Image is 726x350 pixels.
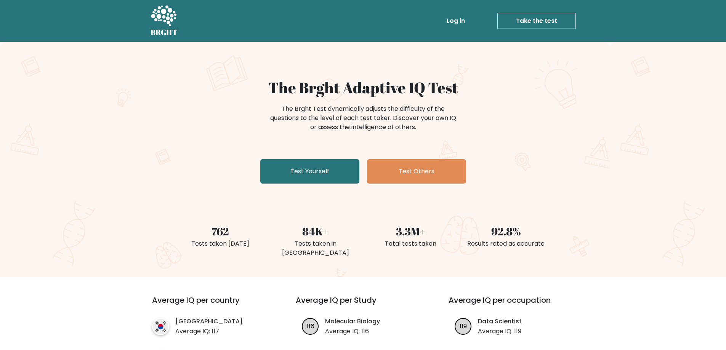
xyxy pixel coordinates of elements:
[272,239,359,257] div: Tests taken in [GEOGRAPHIC_DATA]
[177,78,549,97] h1: The Brght Adaptive IQ Test
[368,239,454,248] div: Total tests taken
[367,159,466,184] a: Test Others
[152,296,268,314] h3: Average IQ per country
[177,223,263,239] div: 762
[463,223,549,239] div: 92.8%
[177,239,263,248] div: Tests taken [DATE]
[296,296,430,314] h3: Average IQ per Study
[272,223,359,239] div: 84K+
[463,239,549,248] div: Results rated as accurate
[497,13,576,29] a: Take the test
[151,28,178,37] h5: BRGHT
[260,159,359,184] a: Test Yourself
[307,321,314,330] text: 116
[268,104,458,132] div: The Brght Test dynamically adjusts the difficulty of the questions to the level of each test take...
[444,13,468,29] a: Log in
[325,317,380,326] a: Molecular Biology
[152,318,169,335] img: country
[478,317,522,326] a: Data Scientist
[368,223,454,239] div: 3.3M+
[478,327,522,336] p: Average IQ: 119
[325,327,380,336] p: Average IQ: 116
[175,317,243,326] a: [GEOGRAPHIC_DATA]
[151,3,178,39] a: BRGHT
[175,327,243,336] p: Average IQ: 117
[460,321,467,330] text: 119
[449,296,583,314] h3: Average IQ per occupation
